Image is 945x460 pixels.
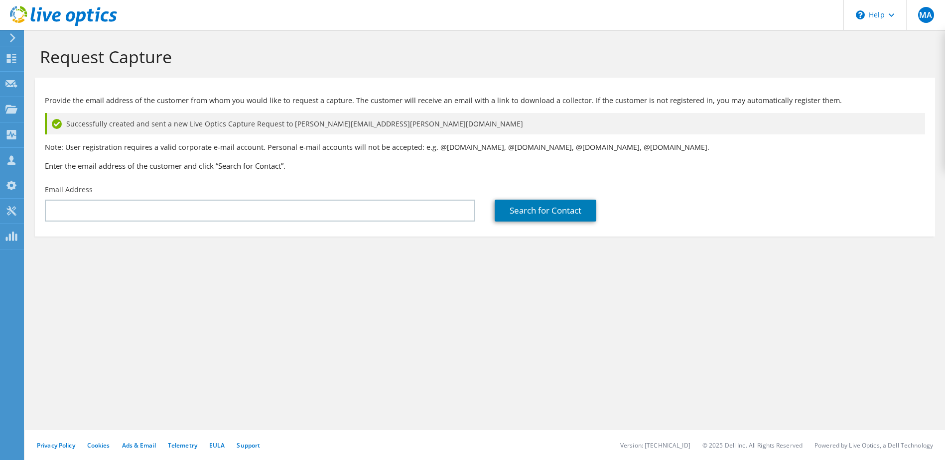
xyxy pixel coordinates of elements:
[45,185,93,195] label: Email Address
[918,7,934,23] span: MA
[495,200,596,222] a: Search for Contact
[66,118,523,129] span: Successfully created and sent a new Live Optics Capture Request to [PERSON_NAME][EMAIL_ADDRESS][P...
[87,441,110,450] a: Cookies
[620,441,690,450] li: Version: [TECHNICAL_ID]
[168,441,197,450] a: Telemetry
[122,441,156,450] a: Ads & Email
[37,441,75,450] a: Privacy Policy
[814,441,933,450] li: Powered by Live Optics, a Dell Technology
[702,441,803,450] li: © 2025 Dell Inc. All Rights Reserved
[45,160,925,171] h3: Enter the email address of the customer and click “Search for Contact”.
[856,10,865,19] svg: \n
[40,46,925,67] h1: Request Capture
[237,441,260,450] a: Support
[45,142,925,153] p: Note: User registration requires a valid corporate e-mail account. Personal e-mail accounts will ...
[209,441,225,450] a: EULA
[45,95,925,106] p: Provide the email address of the customer from whom you would like to request a capture. The cust...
